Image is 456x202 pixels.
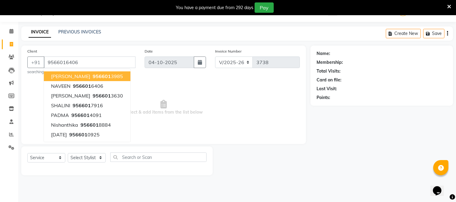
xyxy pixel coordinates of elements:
[70,112,102,118] ngb-highlight: 4091
[145,49,153,54] label: Date
[27,77,300,138] span: Select & add items from the list below
[29,27,51,38] a: INVOICE
[317,94,330,101] div: Points:
[91,93,123,99] ngb-highlight: 3630
[176,5,253,11] div: You have a payment due from 292 days
[71,102,103,108] ngb-highlight: 7916
[91,73,123,79] ngb-highlight: 3985
[72,83,103,89] ngb-highlight: 6406
[110,152,207,162] input: Search or Scan
[27,69,135,75] small: searching...
[317,50,330,57] div: Name:
[317,59,343,66] div: Membership:
[423,29,444,38] button: Save
[430,178,450,196] iframe: chat widget
[79,122,111,128] ngb-highlight: 8884
[93,93,111,99] span: 956601
[317,77,341,83] div: Card on file:
[317,86,337,92] div: Last Visit:
[73,102,91,108] span: 956601
[51,132,67,138] span: [DATE]
[51,73,90,79] span: [PERSON_NAME]
[51,93,90,99] span: [PERSON_NAME]
[51,112,69,118] span: PADMA
[51,102,70,108] span: SHALINI
[68,132,100,138] ngb-highlight: 0925
[51,122,78,128] span: Nishanthika
[93,73,111,79] span: 956601
[81,122,99,128] span: 956601
[255,2,274,13] button: Pay
[71,112,90,118] span: 956601
[27,49,37,54] label: Client
[69,132,87,138] span: 956601
[44,56,135,68] input: Search by Name/Mobile/Email/Code
[58,29,101,35] a: PREVIOUS INVOICES
[51,83,70,89] span: NAVEEN
[215,49,242,54] label: Invoice Number
[386,29,421,38] button: Create New
[27,56,44,68] button: +91
[317,68,341,74] div: Total Visits:
[73,83,91,89] span: 956601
